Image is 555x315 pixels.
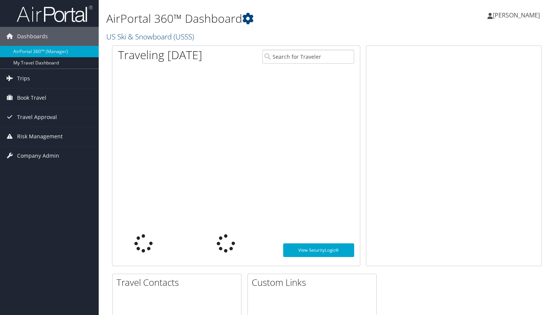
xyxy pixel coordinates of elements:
[17,88,46,107] span: Book Travel
[17,146,59,165] span: Company Admin
[106,31,196,42] a: US Ski & Snowboard (USSS)
[487,4,547,27] a: [PERSON_NAME]
[262,50,354,64] input: Search for Traveler
[17,27,48,46] span: Dashboards
[17,69,30,88] span: Trips
[106,11,400,27] h1: AirPortal 360™ Dashboard
[283,243,354,257] a: View SecurityLogic®
[17,127,63,146] span: Risk Management
[493,11,540,19] span: [PERSON_NAME]
[118,47,202,63] h1: Traveling [DATE]
[252,276,376,289] h2: Custom Links
[17,5,93,23] img: airportal-logo.png
[117,276,241,289] h2: Travel Contacts
[17,108,57,127] span: Travel Approval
